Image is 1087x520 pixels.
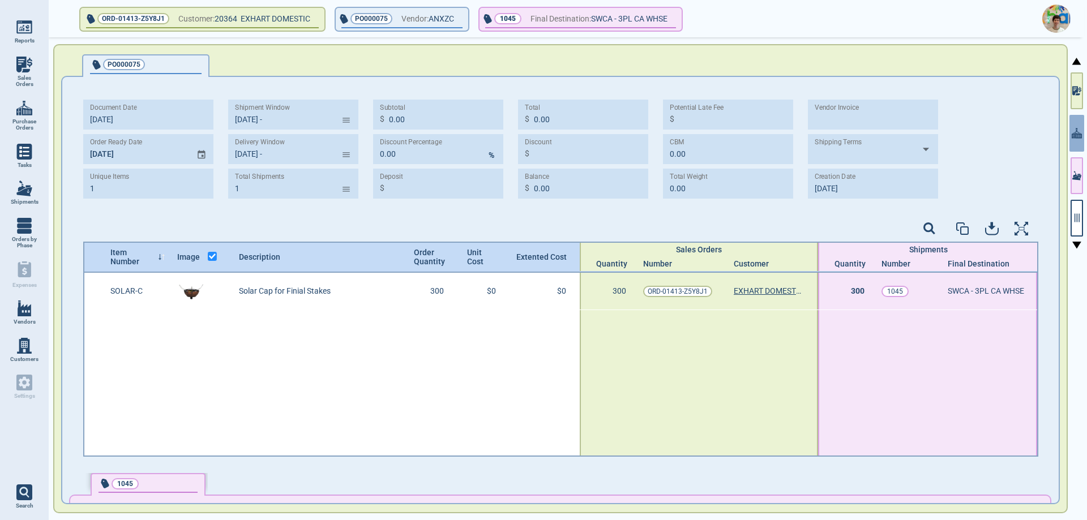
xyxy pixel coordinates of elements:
span: Final Destination [948,259,1009,268]
div: SOLAR-C [104,273,171,310]
span: PO000075 [108,59,140,70]
label: Subtotal [380,104,405,112]
label: Balance [525,173,549,181]
span: Unit Cost [467,248,498,266]
img: menu_icon [16,338,32,354]
span: Total Customers: 1 [212,310,276,319]
span: SWCA - 3PL CA WHSE [591,12,667,26]
span: Extented Cost [516,252,564,261]
img: menu_icon [16,218,32,234]
span: Shipments [909,245,948,254]
span: Image [177,252,200,261]
span: Customer [734,259,769,268]
p: $ [380,182,384,194]
label: Deposit [380,173,403,181]
p: 1045 [887,286,903,297]
img: menu_icon [16,300,32,316]
label: Shipping Terms [815,138,862,147]
span: Order Quantity [414,248,445,266]
span: Orders by Phase [9,236,40,249]
span: Customers [10,356,38,363]
input: MM/DD/YY [808,169,931,199]
p: % [489,149,494,161]
span: ORD-01413-Z5Y8J1 [102,13,165,24]
img: menu_icon [16,181,32,196]
label: Total Shipments [235,173,284,181]
label: Unique Items [90,173,129,181]
span: ORD-01413-Z5Y8J1 [648,286,708,297]
div: $0 [513,273,580,310]
label: Potential Late Fee [670,104,724,112]
span: PO000075 [355,13,388,24]
span: Sales Orders [9,75,40,88]
a: 1045 [881,286,909,297]
span: $0 [487,286,496,295]
span: 20364 [215,12,241,26]
label: CBM [670,138,684,147]
img: SOLAR-CImg [177,277,206,306]
span: Tasks [18,162,32,169]
label: Vendor Invoice [815,104,859,112]
span: Number [881,259,910,268]
span: 300 [430,286,444,295]
a: EXHART DOMESTIC [734,286,802,295]
label: Order Ready Date [90,138,142,147]
span: SWCA - 3PL CA WHSE [948,286,1024,295]
span: Description [239,252,280,261]
label: Discount Percentage [380,138,442,147]
span: Quantity [596,259,631,268]
span: Number [643,259,672,268]
span: Reports [15,37,35,44]
label: Total [525,104,540,112]
p: $ [525,148,529,160]
button: Choose date, selected date is Jun 10, 2023 [192,139,213,159]
button: PO000075Vendor:ANXZC [336,8,468,31]
span: Quantity [834,259,870,268]
img: menu_icon [16,144,32,160]
label: Document Date [90,104,137,112]
label: Discount [525,138,551,147]
span: Search [16,502,33,509]
span: EXHART DOMESTIC [241,14,310,23]
span: Solar Cap for Finial Stakes [239,286,331,295]
span: Item Number [110,248,155,266]
img: menu_icon [16,19,32,35]
p: 1045 [117,478,133,489]
span: Vendor: [401,12,429,26]
p: $ [525,182,529,194]
p: $ [525,113,529,125]
label: Creation Date [815,173,855,181]
span: Purchase Orders [9,118,40,131]
p: $ [670,113,674,125]
span: Customer: [178,12,215,26]
a: ORD-01413-Z5Y8J1 [643,286,712,297]
img: Avatar [1042,5,1071,33]
span: 300 [613,286,626,295]
input: MM/DD/YY [83,100,207,130]
label: Delivery Window [235,138,285,147]
span: Final Destination: [530,12,591,26]
label: Shipment Window [235,104,290,112]
span: Shipments [11,199,38,205]
span: 300 [851,286,865,295]
img: menu_icon [16,100,32,116]
button: ORD-01413-Z5Y8J1Customer:20364 EXHART DOMESTIC [80,8,324,31]
img: menu_icon [16,57,32,72]
span: Sales Orders [676,245,722,254]
input: MM/DD/YY [83,134,187,164]
span: ANXZC [429,12,454,26]
label: Total Weight [670,172,708,181]
span: Vendors [14,319,36,325]
p: 1045 [500,13,516,24]
p: $ [380,113,384,125]
button: 1045Final Destination:SWCA - 3PL CA WHSE [480,8,682,31]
